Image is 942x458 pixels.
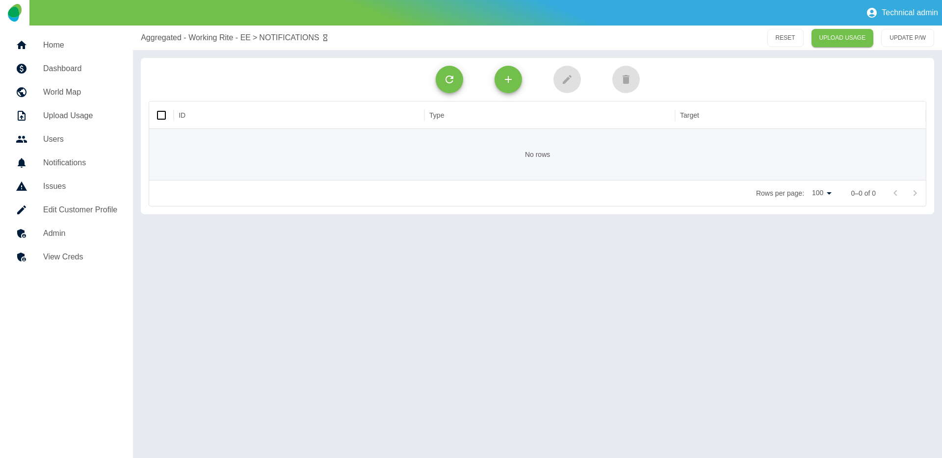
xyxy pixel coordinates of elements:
[767,29,804,47] button: RESET
[43,180,117,192] h5: Issues
[8,4,21,22] img: Logo
[882,8,938,17] p: Technical admin
[8,104,125,127] a: Upload Usage
[429,111,444,119] div: Type
[43,157,117,169] h5: Notifications
[495,66,522,93] button: add
[149,129,926,180] div: No rows
[253,32,257,44] p: >
[43,86,117,98] h5: World Map
[43,204,117,216] h5: Edit Customer Profile
[43,39,117,51] h5: Home
[43,110,117,122] h5: Upload Usage
[141,32,251,44] a: Aggregated - Working Rite - EE
[8,127,125,151] a: Users
[8,151,125,175] a: Notifications
[680,111,699,119] div: Target
[436,66,463,93] button: add
[179,111,185,119] div: ID
[8,222,125,245] a: Admin
[8,245,125,269] a: View Creds
[8,57,125,80] a: Dashboard
[43,133,117,145] h5: Users
[881,29,934,47] button: UPDATE P/W
[8,80,125,104] a: World Map
[43,251,117,263] h5: View Creds
[43,228,117,239] h5: Admin
[259,32,319,44] a: NOTIFICATIONS
[43,63,117,75] h5: Dashboard
[756,188,804,198] p: Rows per page:
[862,3,942,23] button: Technical admin
[8,198,125,222] a: Edit Customer Profile
[851,188,876,198] p: 0–0 of 0
[8,33,125,57] a: Home
[808,186,835,200] div: 100
[811,29,874,47] a: UPLOAD USAGE
[8,175,125,198] a: Issues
